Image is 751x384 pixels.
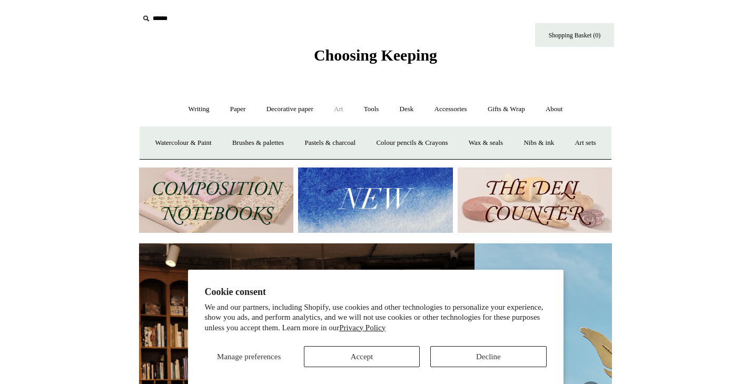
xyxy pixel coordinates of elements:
[324,95,352,123] a: Art
[430,346,546,367] button: Decline
[314,55,437,62] a: Choosing Keeping
[205,346,293,367] button: Manage preferences
[304,346,420,367] button: Accept
[217,352,281,361] span: Manage preferences
[535,23,614,47] a: Shopping Basket (0)
[354,95,389,123] a: Tools
[257,95,323,123] a: Decorative paper
[298,168,452,233] img: New.jpg__PID:f73bdf93-380a-4a35-bcfe-7823039498e1
[459,129,512,157] a: Wax & seals
[205,287,547,298] h2: Cookie consent
[205,302,547,333] p: We and our partners, including Shopify, use cookies and other technologies to personalize your ex...
[139,168,293,233] img: 202302 Composition ledgers.jpg__PID:69722ee6-fa44-49dd-a067-31375e5d54ec
[565,129,605,157] a: Art sets
[478,95,535,123] a: Gifts & Wrap
[179,95,219,123] a: Writing
[367,129,457,157] a: Colour pencils & Crayons
[425,95,477,123] a: Accessories
[390,95,423,123] a: Desk
[514,129,564,157] a: Nibs & ink
[458,168,612,233] img: The Deli Counter
[295,129,365,157] a: Pastels & charcoal
[223,129,293,157] a: Brushes & palettes
[314,46,437,64] span: Choosing Keeping
[536,95,572,123] a: About
[339,323,386,332] a: Privacy Policy
[145,129,221,157] a: Watercolour & Paint
[221,95,255,123] a: Paper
